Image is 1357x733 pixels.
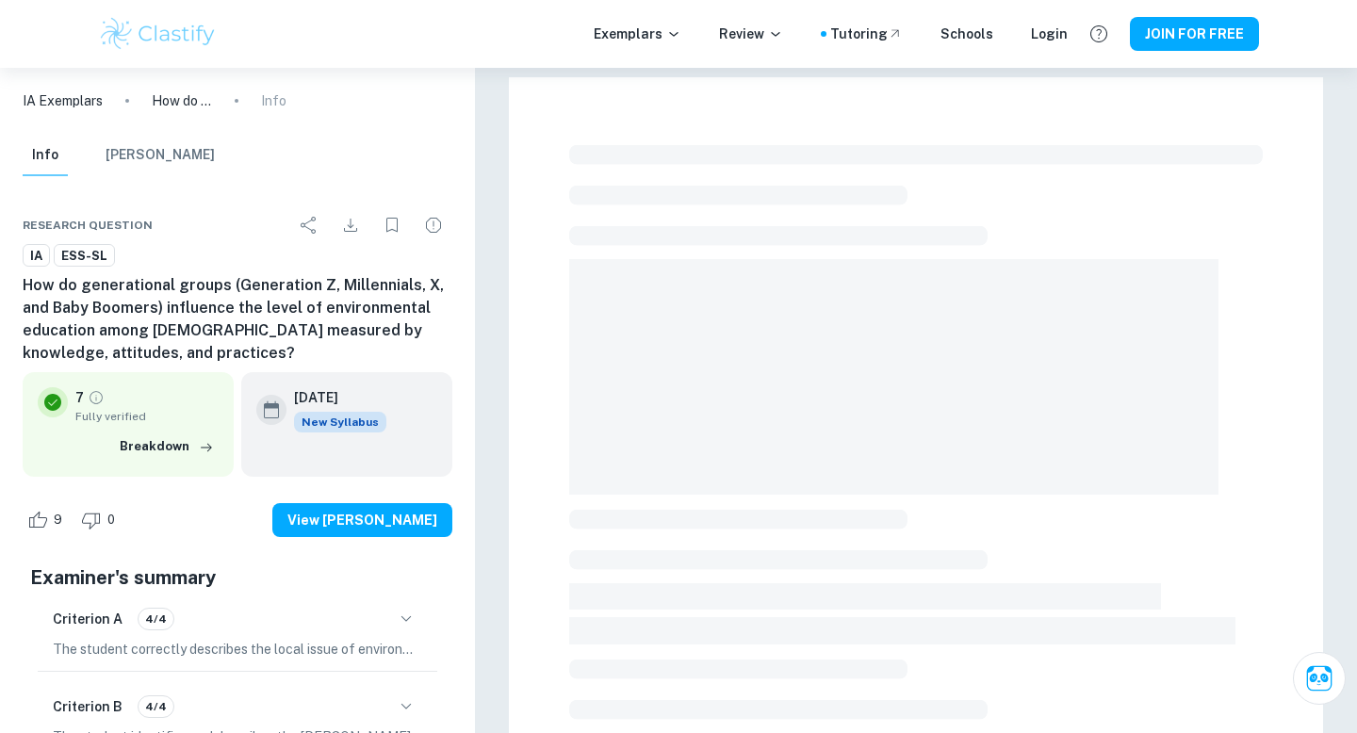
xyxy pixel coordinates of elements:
div: Starting from the May 2026 session, the ESS IA requirements have changed. We created this exempla... [294,412,386,432]
button: [PERSON_NAME] [106,135,215,176]
div: Report issue [415,206,452,244]
span: Fully verified [75,408,219,425]
button: View [PERSON_NAME] [272,503,452,537]
span: Research question [23,217,153,234]
span: IA [24,247,49,266]
div: Bookmark [373,206,411,244]
a: IA Exemplars [23,90,103,111]
p: How do generational groups (Generation Z, Millennials, X, and Baby Boomers) influence the level o... [152,90,212,111]
a: Grade fully verified [88,389,105,406]
span: New Syllabus [294,412,386,432]
h6: How do generational groups (Generation Z, Millennials, X, and Baby Boomers) influence the level o... [23,274,452,365]
img: Clastify logo [98,15,218,53]
h5: Examiner's summary [30,563,445,592]
div: Download [332,206,369,244]
span: 4/4 [139,611,173,627]
a: Tutoring [830,24,903,44]
h6: Criterion A [53,609,123,629]
div: Like [23,505,73,535]
a: IA [23,244,50,268]
p: The student correctly describes the local issue of environmental education in [GEOGRAPHIC_DATA], ... [53,639,422,660]
button: Help and Feedback [1083,18,1115,50]
h6: Criterion B [53,696,123,717]
p: 7 [75,387,84,408]
button: Info [23,135,68,176]
button: Ask Clai [1293,652,1346,705]
p: Info [261,90,286,111]
p: Review [719,24,783,44]
button: Breakdown [115,432,219,461]
span: 0 [97,511,125,529]
div: Dislike [76,505,125,535]
a: Schools [940,24,993,44]
button: JOIN FOR FREE [1130,17,1259,51]
a: ESS-SL [54,244,115,268]
span: 9 [43,511,73,529]
h6: [DATE] [294,387,371,408]
a: Login [1031,24,1068,44]
span: 4/4 [139,698,173,715]
p: Exemplars [594,24,681,44]
span: ESS-SL [55,247,114,266]
div: Share [290,206,328,244]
